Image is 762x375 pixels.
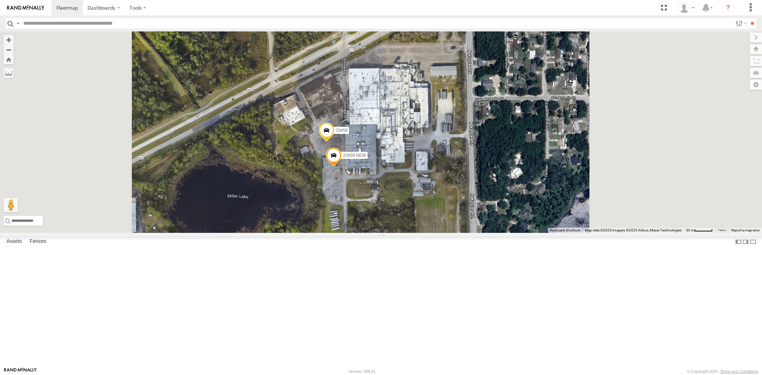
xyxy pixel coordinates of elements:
i: ? [722,2,734,14]
span: 23459 [335,128,347,133]
a: Visit our Website [4,368,37,375]
button: Zoom Home [4,55,14,64]
span: 23459 NEW [343,153,366,158]
a: Terms (opens in new tab) [718,229,726,232]
label: Map Settings [750,80,762,90]
a: Terms and Conditions [720,369,758,374]
label: Search Filter Options [733,18,748,29]
div: Version: 308.01 [348,369,375,374]
button: Keyboard shortcuts [550,228,581,233]
label: Dock Summary Table to the Right [742,236,749,247]
label: Assets [3,237,25,247]
button: Zoom in [4,35,14,45]
label: Fences [26,237,50,247]
img: rand-logo.svg [7,5,44,10]
button: Map Scale: 50 m per 48 pixels [684,228,715,233]
label: Measure [4,68,14,78]
span: Map data ©2025 Imagery ©2025 Airbus, Maxar Technologies [585,228,682,232]
label: Hide Summary Table [749,236,757,247]
button: Drag Pegman onto the map to open Street View [4,198,18,212]
label: Dock Summary Table to the Left [735,236,742,247]
div: © Copyright 2025 - [687,369,758,374]
span: 50 m [686,228,694,232]
a: Report a map error [731,228,760,232]
button: Zoom out [4,45,14,55]
label: Search Query [15,18,21,29]
div: Sardor Khadjimedov [676,2,697,13]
